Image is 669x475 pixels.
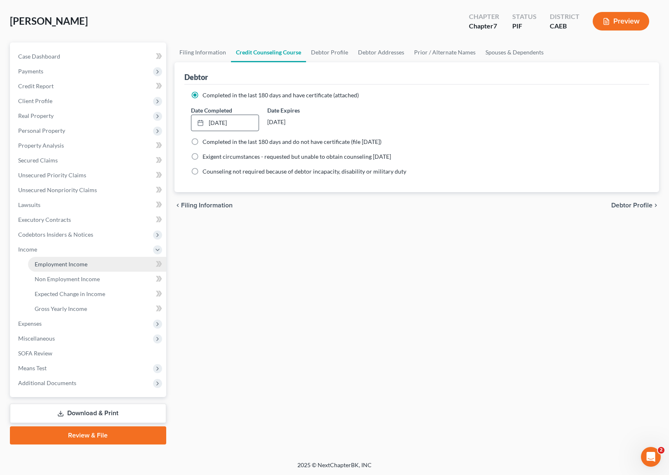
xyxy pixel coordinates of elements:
[28,257,166,272] a: Employment Income
[35,290,105,297] span: Expected Change in Income
[12,346,166,361] a: SOFA Review
[353,42,409,62] a: Debtor Addresses
[12,49,166,64] a: Case Dashboard
[550,12,579,21] div: District
[12,168,166,183] a: Unsecured Priority Claims
[18,350,52,357] span: SOFA Review
[12,198,166,212] a: Lawsuits
[35,275,100,282] span: Non Employment Income
[18,127,65,134] span: Personal Property
[35,305,87,312] span: Gross Yearly Income
[28,301,166,316] a: Gross Yearly Income
[641,447,661,467] iframe: Intercom live chat
[191,115,259,131] a: [DATE]
[12,138,166,153] a: Property Analysis
[28,287,166,301] a: Expected Change in Income
[174,202,181,209] i: chevron_left
[12,183,166,198] a: Unsecured Nonpriority Claims
[12,212,166,227] a: Executory Contracts
[18,82,54,89] span: Credit Report
[18,53,60,60] span: Case Dashboard
[267,106,336,115] label: Date Expires
[10,426,166,444] a: Review & File
[306,42,353,62] a: Debtor Profile
[658,447,664,454] span: 2
[550,21,579,31] div: CAEB
[18,216,71,223] span: Executory Contracts
[184,72,208,82] div: Debtor
[611,202,659,209] button: Debtor Profile chevron_right
[267,115,336,129] div: [DATE]
[12,79,166,94] a: Credit Report
[18,379,76,386] span: Additional Documents
[203,138,382,145] span: Completed in the last 180 days and do not have certificate (file [DATE])
[18,364,47,372] span: Means Test
[203,168,406,175] span: Counseling not required because of debtor incapacity, disability or military duty
[10,15,88,27] span: [PERSON_NAME]
[512,12,537,21] div: Status
[18,320,42,327] span: Expenses
[611,202,653,209] span: Debtor Profile
[593,12,649,31] button: Preview
[181,202,233,209] span: Filing Information
[18,186,97,193] span: Unsecured Nonpriority Claims
[469,12,499,21] div: Chapter
[512,21,537,31] div: PIF
[191,106,232,115] label: Date Completed
[28,272,166,287] a: Non Employment Income
[18,112,54,119] span: Real Property
[409,42,481,62] a: Prior / Alternate Names
[174,42,231,62] a: Filing Information
[18,246,37,253] span: Income
[469,21,499,31] div: Chapter
[203,153,391,160] span: Exigent circumstances - requested but unable to obtain counseling [DATE]
[493,22,497,30] span: 7
[18,142,64,149] span: Property Analysis
[18,335,55,342] span: Miscellaneous
[18,157,58,164] span: Secured Claims
[18,172,86,179] span: Unsecured Priority Claims
[18,231,93,238] span: Codebtors Insiders & Notices
[174,202,233,209] button: chevron_left Filing Information
[35,261,87,268] span: Employment Income
[203,92,359,99] span: Completed in the last 180 days and have certificate (attached)
[12,153,166,168] a: Secured Claims
[10,404,166,423] a: Download & Print
[18,201,40,208] span: Lawsuits
[481,42,549,62] a: Spouses & Dependents
[653,202,659,209] i: chevron_right
[18,97,52,104] span: Client Profile
[18,68,43,75] span: Payments
[231,42,306,62] a: Credit Counseling Course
